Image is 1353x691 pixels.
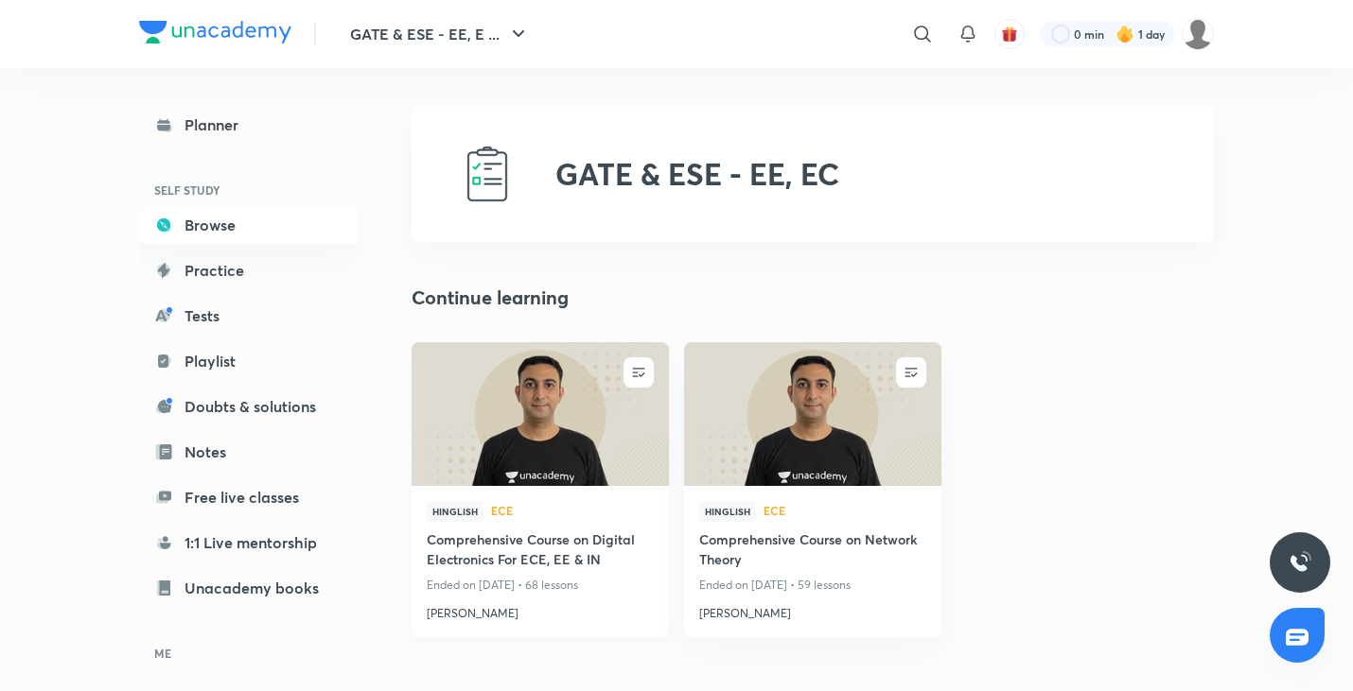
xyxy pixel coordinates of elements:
a: Doubts & solutions [139,388,359,425]
img: Tarun Kumar [1182,18,1214,50]
h6: ME [139,637,359,669]
a: ECE [764,505,926,518]
a: new-thumbnail [684,342,941,486]
a: Comprehensive Course on Network Theory [699,529,926,573]
a: Playlist [139,342,359,380]
img: avatar [1001,26,1018,43]
img: ttu [1289,551,1311,574]
span: Hinglish [427,501,483,522]
a: ECE [491,505,654,518]
span: Hinglish [699,501,756,522]
a: 1:1 Live mentorship [139,524,359,561]
img: Company Logo [139,21,291,43]
img: streak [1116,25,1134,43]
h2: GATE & ESE - EE, EC [555,156,839,192]
p: Ended on [DATE] • 68 lessons [427,573,654,597]
h2: Continue learning [412,284,569,312]
a: Company Logo [139,21,291,48]
button: GATE & ESE - EE, E ... [339,15,541,53]
a: new-thumbnail [412,342,669,486]
a: Browse [139,206,359,244]
img: new-thumbnail [409,340,671,487]
a: Practice [139,251,359,289]
a: Notes [139,433,359,471]
h6: SELF STUDY [139,174,359,206]
a: Tests [139,297,359,335]
a: Unacademy books [139,569,359,607]
span: ECE [491,505,654,516]
a: Planner [139,106,359,144]
p: Ended on [DATE] • 59 lessons [699,573,926,597]
a: [PERSON_NAME] [427,597,654,622]
img: new-thumbnail [681,340,943,487]
img: GATE & ESE - EE, EC [457,144,518,204]
a: Free live classes [139,478,359,516]
span: ECE [764,505,926,516]
a: Comprehensive Course on Digital Electronics For ECE, EE & IN [427,529,654,573]
button: avatar [994,19,1025,49]
a: [PERSON_NAME] [699,597,926,622]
